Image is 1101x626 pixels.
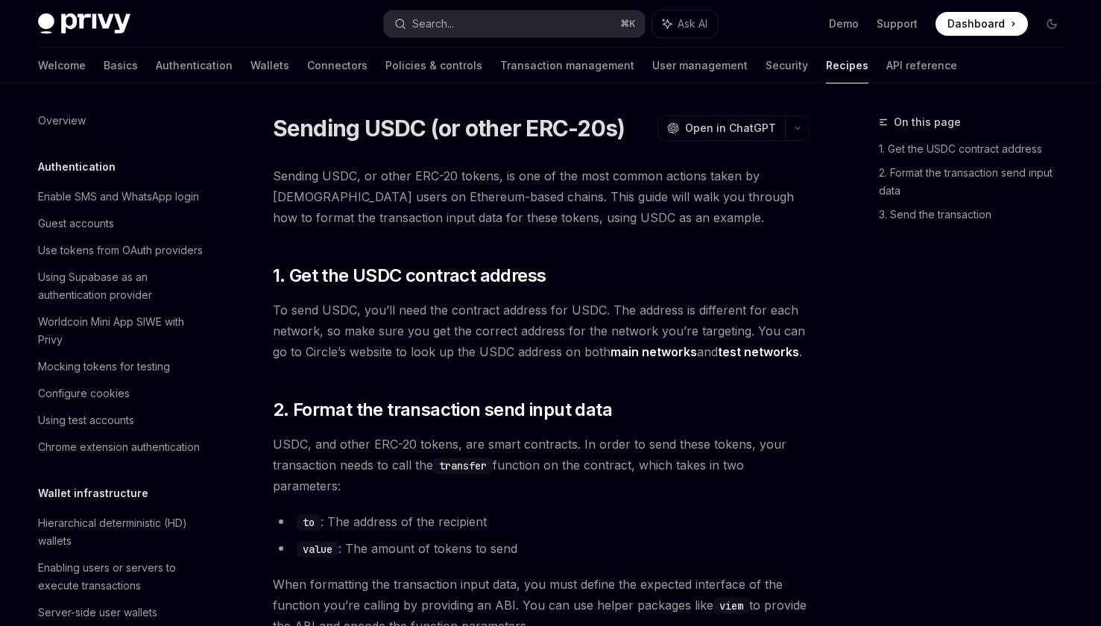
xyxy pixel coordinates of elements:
[38,112,86,130] div: Overview
[26,353,217,380] a: Mocking tokens for testing
[38,559,208,595] div: Enabling users or servers to execute transactions
[38,411,134,429] div: Using test accounts
[678,16,707,31] span: Ask AI
[273,300,810,362] span: To send USDC, you’ll need the contract address for USDC. The address is different for each networ...
[38,514,208,550] div: Hierarchical deterministic (HD) wallets
[26,107,217,134] a: Overview
[38,188,199,206] div: Enable SMS and WhatsApp login
[879,137,1076,161] a: 1. Get the USDC contract address
[26,264,217,309] a: Using Supabase as an authentication provider
[879,161,1076,203] a: 2. Format the transaction send input data
[879,203,1076,227] a: 3. Send the transaction
[273,511,810,532] li: : The address of the recipient
[877,16,918,31] a: Support
[38,604,157,622] div: Server-side user wallets
[718,344,799,360] a: test networks
[273,165,810,228] span: Sending USDC, or other ERC-20 tokens, is one of the most common actions taken by [DEMOGRAPHIC_DAT...
[385,48,482,83] a: Policies & controls
[26,407,217,434] a: Using test accounts
[500,48,634,83] a: Transaction management
[38,358,170,376] div: Mocking tokens for testing
[250,48,289,83] a: Wallets
[38,48,86,83] a: Welcome
[26,237,217,264] a: Use tokens from OAuth providers
[26,554,217,599] a: Enabling users or servers to execute transactions
[26,510,217,554] a: Hierarchical deterministic (HD) wallets
[412,15,454,33] div: Search...
[26,210,217,237] a: Guest accounts
[38,215,114,233] div: Guest accounts
[38,158,116,176] h5: Authentication
[307,48,367,83] a: Connectors
[38,313,208,349] div: Worldcoin Mini App SIWE with Privy
[766,48,808,83] a: Security
[38,385,130,402] div: Configure cookies
[26,380,217,407] a: Configure cookies
[384,10,645,37] button: Search...⌘K
[273,434,810,496] span: USDC, and other ERC-20 tokens, are smart contracts. In order to send these tokens, your transacti...
[1040,12,1064,36] button: Toggle dark mode
[38,438,200,456] div: Chrome extension authentication
[947,16,1005,31] span: Dashboard
[273,115,625,142] h1: Sending USDC (or other ERC-20s)
[713,598,749,614] code: viem
[936,12,1028,36] a: Dashboard
[433,458,493,474] code: transfer
[26,183,217,210] a: Enable SMS and WhatsApp login
[38,484,148,502] h5: Wallet infrastructure
[104,48,138,83] a: Basics
[894,113,961,131] span: On this page
[273,398,612,422] span: 2. Format the transaction send input data
[297,541,338,557] code: value
[38,13,130,34] img: dark logo
[611,344,697,360] a: main networks
[652,48,748,83] a: User management
[620,18,636,30] span: ⌘ K
[273,538,810,559] li: : The amount of tokens to send
[886,48,957,83] a: API reference
[26,309,217,353] a: Worldcoin Mini App SIWE with Privy
[826,48,868,83] a: Recipes
[829,16,859,31] a: Demo
[657,116,785,141] button: Open in ChatGPT
[685,121,776,136] span: Open in ChatGPT
[297,514,321,531] code: to
[38,241,203,259] div: Use tokens from OAuth providers
[273,264,546,288] span: 1. Get the USDC contract address
[26,599,217,626] a: Server-side user wallets
[26,434,217,461] a: Chrome extension authentication
[38,268,208,304] div: Using Supabase as an authentication provider
[652,10,718,37] button: Ask AI
[156,48,233,83] a: Authentication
